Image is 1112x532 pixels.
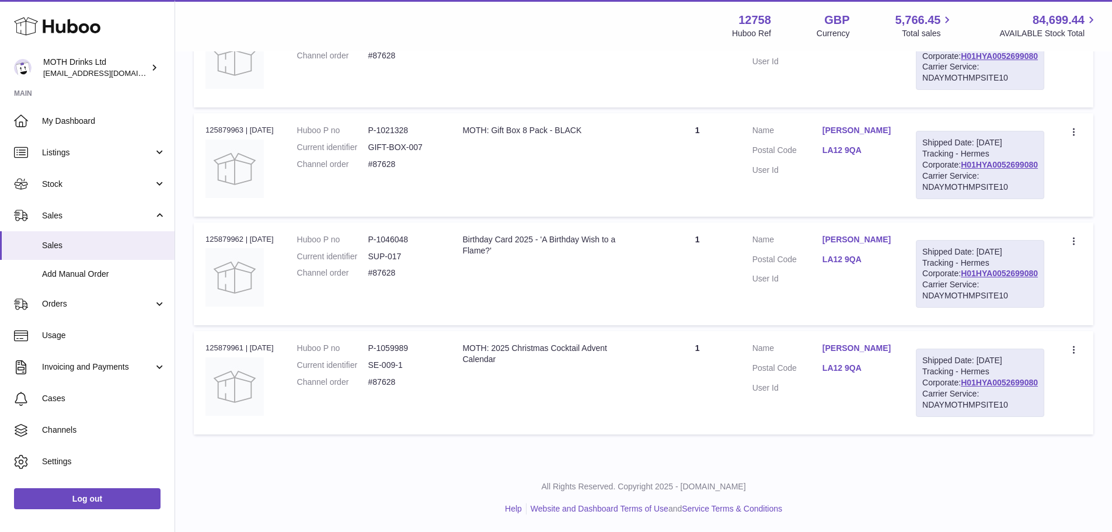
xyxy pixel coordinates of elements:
[368,142,440,153] dd: GIFT-BOX-007
[916,131,1044,199] div: Tracking - Hermes Corporate:
[297,125,368,136] dt: Huboo P no
[42,330,166,341] span: Usage
[752,165,822,176] dt: User Id
[824,12,849,28] strong: GBP
[902,28,954,39] span: Total sales
[297,343,368,354] dt: Huboo P no
[14,59,32,77] img: internalAdmin-12758@internal.huboo.com
[297,377,368,388] dt: Channel order
[368,360,440,371] dd: SE-009-1
[462,343,642,365] div: MOTH: 2025 Christmas Cocktail Advent Calendar
[297,251,368,262] dt: Current identifier
[916,349,1044,416] div: Tracking - Hermes Corporate:
[822,254,893,265] a: LA12 9QA
[922,246,1038,258] div: Shipped Date: [DATE]
[297,50,368,61] dt: Channel order
[42,361,154,373] span: Invoicing and Payments
[368,125,440,136] dd: P-1021328
[654,222,740,325] td: 1
[752,234,822,248] dt: Name
[916,240,1044,308] div: Tracking - Hermes Corporate:
[752,56,822,67] dt: User Id
[822,363,893,374] a: LA12 9QA
[205,343,274,353] div: 125879961 | [DATE]
[916,22,1044,90] div: Tracking - Hermes Corporate:
[205,30,264,89] img: no-photo.jpg
[817,28,850,39] div: Currency
[297,267,368,279] dt: Channel order
[732,28,771,39] div: Huboo Ref
[42,116,166,127] span: My Dashboard
[368,50,440,61] dd: #87628
[368,377,440,388] dd: #87628
[527,503,782,514] li: and
[922,388,1038,411] div: Carrier Service: NDAYMOTHMPSITE10
[297,360,368,371] dt: Current identifier
[752,343,822,357] dt: Name
[922,137,1038,148] div: Shipped Date: [DATE]
[999,12,1098,39] a: 84,699.44 AVAILABLE Stock Total
[531,504,668,513] a: Website and Dashboard Terms of Use
[822,125,893,136] a: [PERSON_NAME]
[205,125,274,135] div: 125879963 | [DATE]
[42,240,166,251] span: Sales
[922,355,1038,366] div: Shipped Date: [DATE]
[752,125,822,139] dt: Name
[822,234,893,245] a: [PERSON_NAME]
[297,159,368,170] dt: Channel order
[43,68,172,78] span: [EMAIL_ADDRESS][DOMAIN_NAME]
[822,145,893,156] a: LA12 9QA
[368,267,440,279] dd: #87628
[682,504,782,513] a: Service Terms & Conditions
[368,159,440,170] dd: #87628
[752,363,822,377] dt: Postal Code
[297,142,368,153] dt: Current identifier
[42,393,166,404] span: Cases
[752,383,822,394] dt: User Id
[462,234,642,256] div: Birthday Card 2025 - 'A Birthday Wish to a Flame?'
[1033,12,1085,28] span: 84,699.44
[42,269,166,280] span: Add Manual Order
[654,113,740,216] td: 1
[654,5,740,107] td: 1
[42,425,166,436] span: Channels
[654,331,740,434] td: 1
[752,254,822,268] dt: Postal Code
[738,12,771,28] strong: 12758
[752,145,822,159] dt: Postal Code
[895,12,954,39] a: 5,766.45 Total sales
[368,234,440,245] dd: P-1046048
[895,12,941,28] span: 5,766.45
[297,234,368,245] dt: Huboo P no
[961,378,1038,387] a: H01HYA0052699080
[42,298,154,310] span: Orders
[961,160,1038,169] a: H01HYA0052699080
[42,456,166,467] span: Settings
[42,179,154,190] span: Stock
[961,51,1038,61] a: H01HYA0052699080
[961,269,1038,278] a: H01HYA0052699080
[205,357,264,416] img: no-photo.jpg
[184,481,1103,492] p: All Rights Reserved. Copyright 2025 - [DOMAIN_NAME]
[922,279,1038,301] div: Carrier Service: NDAYMOTHMPSITE10
[43,57,148,79] div: MOTH Drinks Ltd
[752,273,822,284] dt: User Id
[922,171,1038,193] div: Carrier Service: NDAYMOTHMPSITE10
[505,504,522,513] a: Help
[205,140,264,198] img: no-photo.jpg
[205,248,264,307] img: no-photo.jpg
[822,343,893,354] a: [PERSON_NAME]
[922,61,1038,84] div: Carrier Service: NDAYMOTHMPSITE10
[42,147,154,158] span: Listings
[14,488,161,509] a: Log out
[205,234,274,245] div: 125879962 | [DATE]
[368,343,440,354] dd: P-1059989
[42,210,154,221] span: Sales
[462,125,642,136] div: MOTH: Gift Box 8 Pack - BLACK
[999,28,1098,39] span: AVAILABLE Stock Total
[368,251,440,262] dd: SUP-017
